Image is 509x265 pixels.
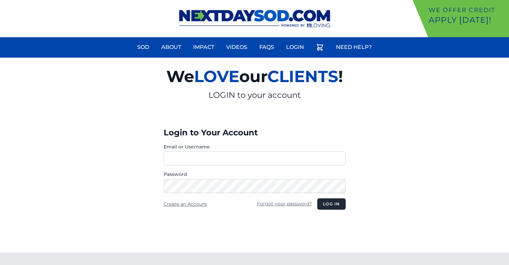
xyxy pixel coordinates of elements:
h2: We our ! [89,63,421,90]
h3: Login to Your Account [164,127,346,138]
a: Videos [222,39,251,55]
label: Password [164,171,346,178]
p: Apply [DATE]! [429,15,506,25]
a: FAQs [255,39,278,55]
span: LOVE [194,67,239,86]
a: About [157,39,185,55]
label: Email or Username [164,143,346,150]
a: Login [282,39,308,55]
a: Sod [133,39,153,55]
a: Impact [189,39,218,55]
p: We offer Credit [429,5,506,15]
p: LOGIN to your account [89,90,421,101]
a: Forgot your password? [257,201,312,207]
a: Create an Account [164,201,207,207]
button: Log in [317,198,345,210]
a: Need Help? [332,39,376,55]
span: CLIENTS [267,67,338,86]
